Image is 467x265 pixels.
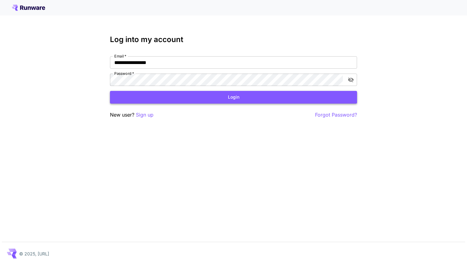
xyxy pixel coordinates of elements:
[114,71,134,76] label: Password
[110,91,357,104] button: Login
[345,74,356,85] button: toggle password visibility
[315,111,357,119] button: Forgot Password?
[110,111,154,119] p: New user?
[110,35,357,44] h3: Log into my account
[136,111,154,119] button: Sign up
[114,53,126,59] label: Email
[19,250,49,257] p: © 2025, [URL]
